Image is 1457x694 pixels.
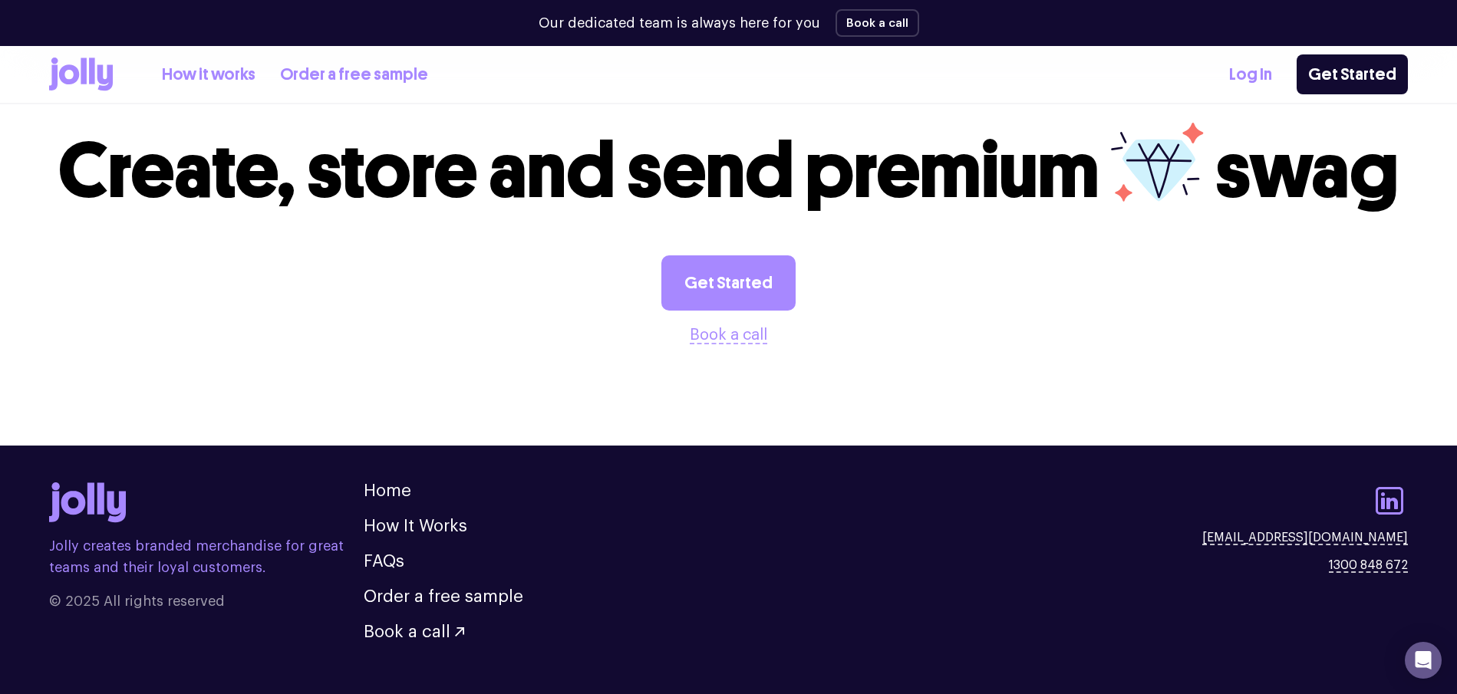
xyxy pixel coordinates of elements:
a: Get Started [1297,54,1408,94]
a: Order a free sample [364,588,523,605]
button: Book a call [364,623,464,640]
a: Get Started [661,255,796,311]
span: Create, store and send premium [58,124,1099,217]
a: Log In [1229,62,1272,87]
span: © 2025 All rights reserved [49,590,364,612]
div: Open Intercom Messenger [1405,642,1442,679]
a: Home [364,482,411,499]
a: How It Works [364,518,467,534]
button: Book a call [836,9,919,37]
a: FAQs [364,553,404,570]
p: Jolly creates branded merchandise for great teams and their loyal customers. [49,535,364,578]
a: Order a free sample [280,62,428,87]
span: Book a call [364,623,450,640]
a: [EMAIL_ADDRESS][DOMAIN_NAME] [1202,528,1408,547]
p: Our dedicated team is always here for you [539,13,820,34]
button: Book a call [690,323,767,347]
a: How it works [162,62,255,87]
span: swag [1215,124,1399,217]
a: 1300 848 672 [1329,556,1408,574]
